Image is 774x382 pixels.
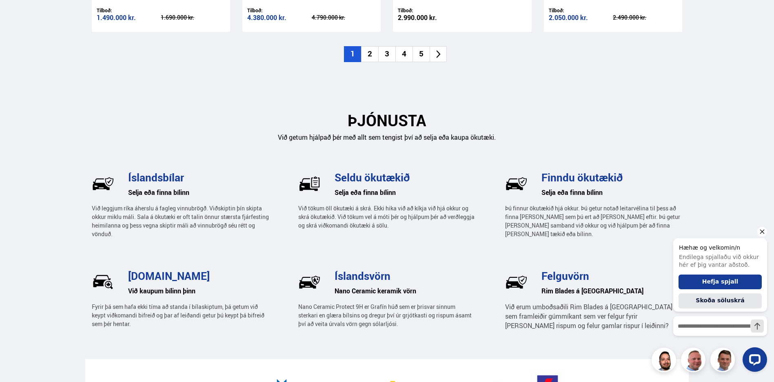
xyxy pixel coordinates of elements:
[247,7,312,13] div: Tilboð:
[541,171,682,183] h3: Finndu ökutækið
[161,15,225,20] div: 1.690.000 kr.
[378,46,395,62] li: 3
[92,111,683,130] h2: ÞJÓNUSTA
[335,270,475,282] h3: Íslandsvörn
[335,186,475,199] h6: Selja eða finna bílinn
[505,271,528,293] img: wj-tEQaV63q7uWzm.svg
[505,204,682,238] p: Þú finnur ökutækið hjá okkur. Þú getur notað leitarvélina til þess að finna [PERSON_NAME] sem þú ...
[298,204,475,230] p: Við tökum öll ökutæki á skrá. Ekki hika við að kíkja við hjá okkur og skrá ökutækið. Við tökum ve...
[344,46,361,62] li: 1
[128,285,269,297] h6: Við kaupum bílinn þinn
[549,7,613,13] div: Tilboð:
[312,15,376,20] div: 4.790.000 kr.
[361,46,378,62] li: 2
[92,204,269,238] p: Við leggjum ríka áherslu á fagleg vinnubrögð. Viðskiptin þín skipta okkur miklu máli. Sala á ökut...
[398,14,462,21] div: 2.990.000 kr.
[298,271,321,293] img: Pf5Ax2cCE_PAlAL1.svg
[541,270,682,282] h3: Felguvörn
[298,172,321,195] img: U-P77hVsr2UxK2Mi.svg
[92,172,114,195] img: wj-tEQaV63q7uWzm.svg
[92,271,114,293] img: _UrlRxxciTm4sq1N.svg
[395,46,413,62] li: 4
[653,349,677,373] img: nhp88E3Fdnt1Opn2.png
[247,14,312,21] div: 4.380.000 kr.
[92,302,269,328] p: Fyrir þá sem hafa ekki tíma að standa í bílaskiptum, þá getum við keypt viðkomandi bifreið og þar...
[613,15,677,20] div: 2.490.000 kr.
[413,46,430,62] li: 5
[549,14,613,21] div: 2.050.000 kr.
[298,302,475,328] p: Nano Ceramic Protect 9H er Grafín húð sem er þrisvar sinnum sterkari en glæra bílsins og dregur þ...
[335,171,475,183] h3: Seldu ökutækið
[505,172,528,195] img: BkM1h9GEeccOPUq4.svg
[541,186,682,199] h6: Selja eða finna bílinn
[92,133,683,142] p: Við getum hjálpað þér með allt sem tengist því að selja eða kaupa ökutæki.
[667,223,770,378] iframe: LiveChat chat widget
[128,171,269,183] h3: Íslandsbílar
[505,302,672,330] span: Við erum umboðsaðili Rim Blades á [GEOGRAPHIC_DATA] sem framleiðir gúmmíkant sem ver felgur fyrir...
[97,14,161,21] div: 1.490.000 kr.
[128,270,269,282] h3: [DOMAIN_NAME]
[335,285,475,297] h6: Nano Ceramic keramik vörn
[398,7,462,13] div: Tilboð:
[541,285,682,297] h6: Rim Blades á [GEOGRAPHIC_DATA]
[97,7,161,13] div: Tilboð:
[128,186,269,199] h6: Selja eða finna bílinn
